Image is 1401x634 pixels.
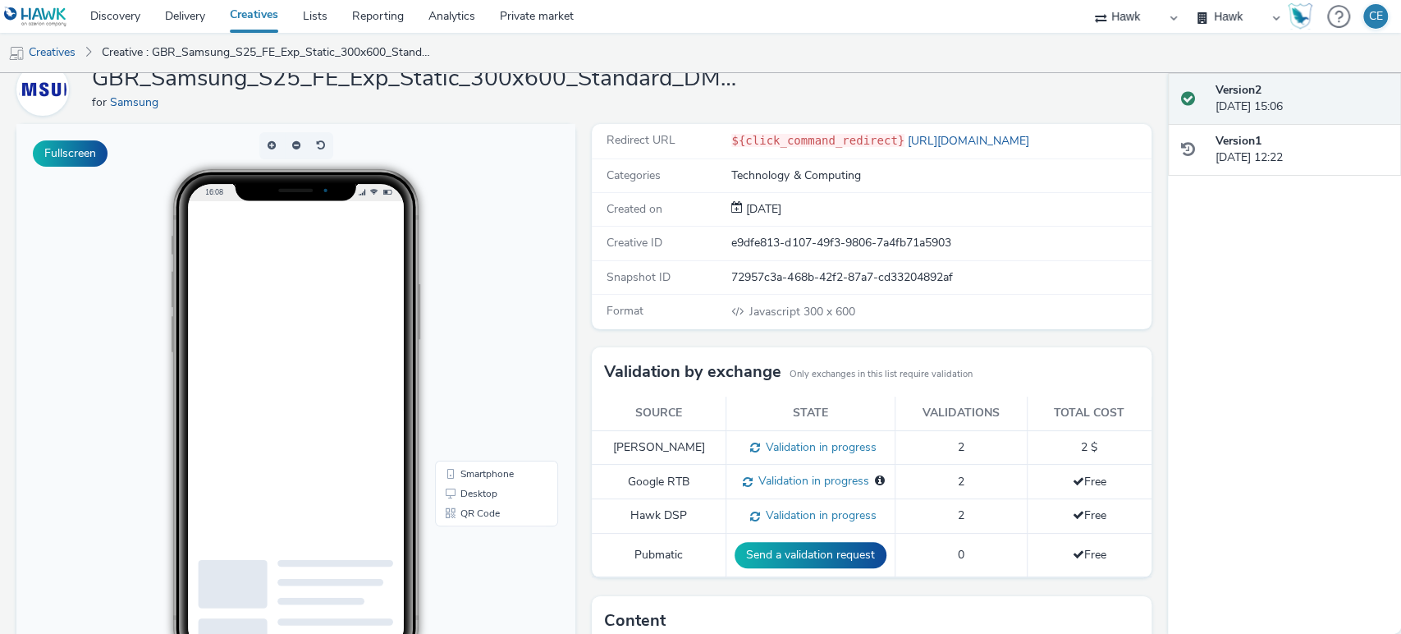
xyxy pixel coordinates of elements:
[895,397,1027,430] th: Validations
[8,45,25,62] img: mobile
[1216,82,1388,116] div: [DATE] 15:06
[760,508,877,523] span: Validation in progress
[1073,508,1106,523] span: Free
[422,379,538,399] li: QR Code
[444,365,481,374] span: Desktop
[1288,3,1312,30] img: Hawk Academy
[735,542,886,568] button: Send a validation request
[904,133,1036,149] a: [URL][DOMAIN_NAME]
[110,94,165,110] a: Samsung
[748,304,854,319] span: 300 x 600
[1369,4,1383,29] div: CE
[607,269,671,285] span: Snapshot ID
[1081,439,1097,455] span: 2 $
[33,140,108,167] button: Fullscreen
[1216,133,1261,149] strong: Version 1
[958,508,964,523] span: 2
[731,134,904,147] code: ${click_command_redirect}
[607,132,675,148] span: Redirect URL
[958,474,964,489] span: 2
[749,304,803,319] span: Javascript
[1216,82,1261,98] strong: Version 2
[1288,3,1319,30] a: Hawk Academy
[731,168,1149,184] div: Technology & Computing
[1073,547,1106,563] span: Free
[189,63,207,72] span: 16:08
[444,345,497,355] span: Smartphone
[607,235,662,250] span: Creative ID
[592,397,726,430] th: Source
[94,33,444,72] a: Creative : GBR_Samsung_S25_FE_Exp_Static_300x600_Standard_DMPU_20250922
[1073,474,1106,489] span: Free
[1216,133,1388,167] div: [DATE] 12:22
[592,534,726,577] td: Pubmatic
[753,473,869,489] span: Validation in progress
[592,430,726,465] td: [PERSON_NAME]
[16,81,76,97] a: Samsung
[444,384,483,394] span: QR Code
[726,397,895,430] th: State
[19,66,66,113] img: Samsung
[958,439,964,455] span: 2
[743,201,781,217] span: [DATE]
[604,360,781,384] h3: Validation by exchange
[92,94,110,110] span: for
[422,340,538,360] li: Smartphone
[592,465,726,499] td: Google RTB
[607,201,662,217] span: Created on
[958,547,964,563] span: 0
[92,63,749,94] h1: GBR_Samsung_S25_FE_Exp_Static_300x600_Standard_DMPU_20250922
[1027,397,1151,430] th: Total cost
[760,439,877,455] span: Validation in progress
[604,609,666,633] h3: Content
[4,7,67,27] img: undefined Logo
[592,499,726,534] td: Hawk DSP
[743,201,781,218] div: Creation 22 September 2025, 12:22
[731,269,1149,286] div: 72957c3a-468b-42f2-87a7-cd33204892af
[790,368,973,381] small: Only exchanges in this list require validation
[422,360,538,379] li: Desktop
[607,303,643,319] span: Format
[607,168,661,183] span: Categories
[731,235,1149,251] div: e9dfe813-d107-49f3-9806-7a4fb71a5903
